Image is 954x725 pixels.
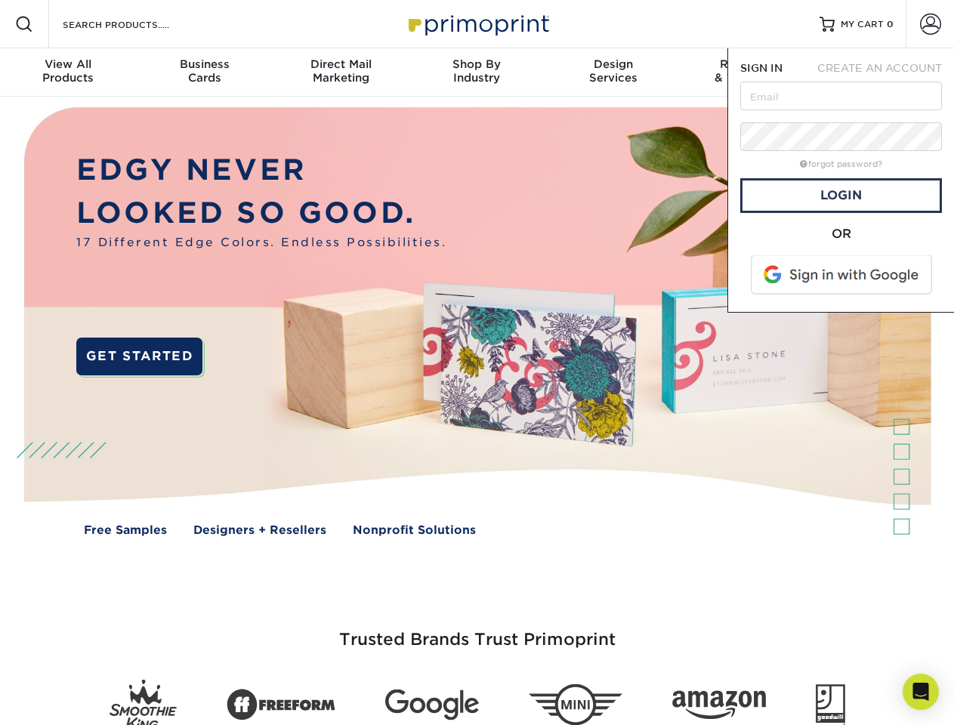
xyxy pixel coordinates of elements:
a: DesignServices [545,48,681,97]
div: Industry [409,57,545,85]
div: Marketing [273,57,409,85]
span: Shop By [409,57,545,71]
a: GET STARTED [76,338,202,375]
span: Business [136,57,272,71]
img: Google [385,690,479,720]
span: Resources [681,57,817,71]
p: EDGY NEVER [76,149,446,192]
div: OR [740,225,942,243]
a: Nonprofit Solutions [353,522,476,539]
img: Primoprint [402,8,553,40]
div: Open Intercom Messenger [903,674,939,710]
span: MY CART [841,18,884,31]
img: Amazon [672,691,766,720]
a: Free Samples [84,522,167,539]
h3: Trusted Brands Trust Primoprint [36,594,919,668]
a: Designers + Resellers [193,522,326,539]
a: Direct MailMarketing [273,48,409,97]
input: Email [740,82,942,110]
div: & Templates [681,57,817,85]
a: Resources& Templates [681,48,817,97]
span: SIGN IN [740,62,783,74]
span: Design [545,57,681,71]
div: Cards [136,57,272,85]
a: forgot password? [800,159,882,169]
a: Login [740,178,942,213]
p: LOOKED SO GOOD. [76,192,446,235]
span: Direct Mail [273,57,409,71]
span: CREATE AN ACCOUNT [817,62,942,74]
span: 17 Different Edge Colors. Endless Possibilities. [76,234,446,251]
a: BusinessCards [136,48,272,97]
a: Shop ByIndustry [409,48,545,97]
div: Services [545,57,681,85]
input: SEARCH PRODUCTS..... [61,15,208,33]
span: 0 [887,19,894,29]
img: Goodwill [816,684,845,725]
